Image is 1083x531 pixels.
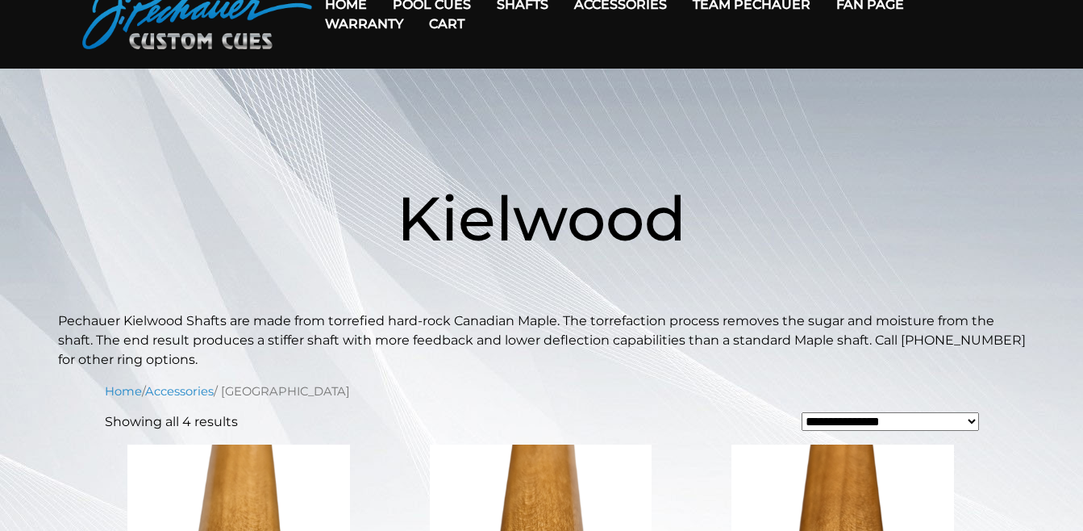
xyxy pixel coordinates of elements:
a: Home [105,384,142,399]
p: Pechauer Kielwood Shafts are made from torrefied hard-rock Canadian Maple. The torrefaction proce... [58,311,1026,370]
a: Warranty [312,3,416,44]
a: Accessories [145,384,214,399]
span: Kielwood [397,181,686,256]
p: Showing all 4 results [105,412,238,432]
nav: Breadcrumb [105,383,979,400]
select: Shop order [802,412,979,431]
a: Cart [416,3,477,44]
